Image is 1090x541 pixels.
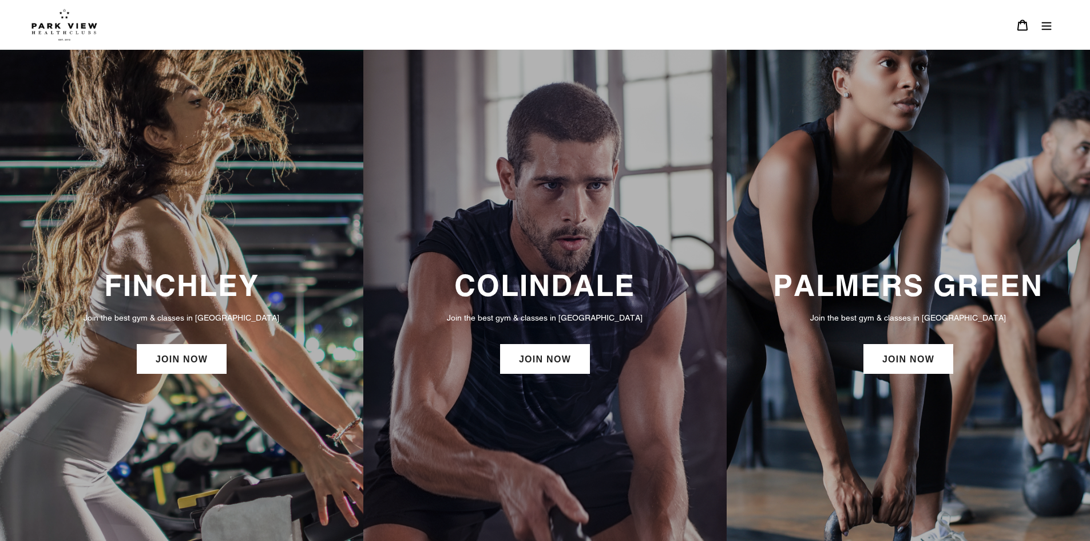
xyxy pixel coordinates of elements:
h3: PALMERS GREEN [738,268,1079,303]
a: JOIN NOW: Palmers Green Membership [863,344,953,374]
p: Join the best gym & classes in [GEOGRAPHIC_DATA] [11,311,352,324]
p: Join the best gym & classes in [GEOGRAPHIC_DATA] [375,311,715,324]
h3: FINCHLEY [11,268,352,303]
h3: COLINDALE [375,268,715,303]
p: Join the best gym & classes in [GEOGRAPHIC_DATA] [738,311,1079,324]
a: JOIN NOW: Colindale Membership [500,344,590,374]
a: JOIN NOW: Finchley Membership [137,344,227,374]
img: Park view health clubs is a gym near you. [31,9,97,41]
button: Menu [1034,13,1059,37]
